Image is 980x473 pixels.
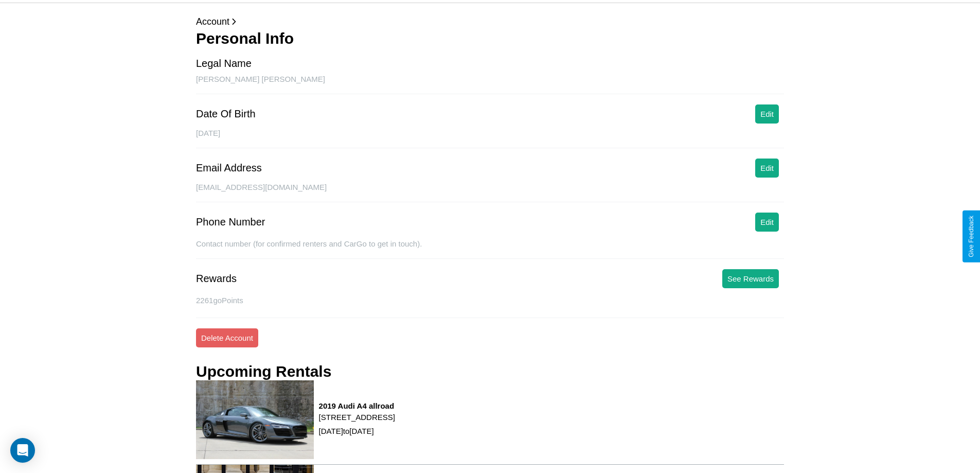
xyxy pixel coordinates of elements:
div: Rewards [196,273,237,285]
p: [STREET_ADDRESS] [319,410,395,424]
div: Email Address [196,162,262,174]
button: Edit [755,159,779,178]
p: 2261 goPoints [196,293,784,307]
h3: 2019 Audi A4 allroad [319,401,395,410]
div: Open Intercom Messenger [10,438,35,463]
div: Give Feedback [968,216,975,257]
div: [PERSON_NAME] [PERSON_NAME] [196,75,784,94]
div: Phone Number [196,216,265,228]
button: See Rewards [722,269,779,288]
button: Edit [755,213,779,232]
p: [DATE] to [DATE] [319,424,395,438]
h3: Personal Info [196,30,784,47]
div: [EMAIL_ADDRESS][DOMAIN_NAME] [196,183,784,202]
button: Delete Account [196,328,258,347]
img: rental [196,380,314,459]
h3: Upcoming Rentals [196,363,331,380]
div: [DATE] [196,129,784,148]
div: Date Of Birth [196,108,256,120]
div: Legal Name [196,58,252,69]
div: Contact number (for confirmed renters and CarGo to get in touch). [196,239,784,259]
p: Account [196,13,784,30]
button: Edit [755,104,779,124]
